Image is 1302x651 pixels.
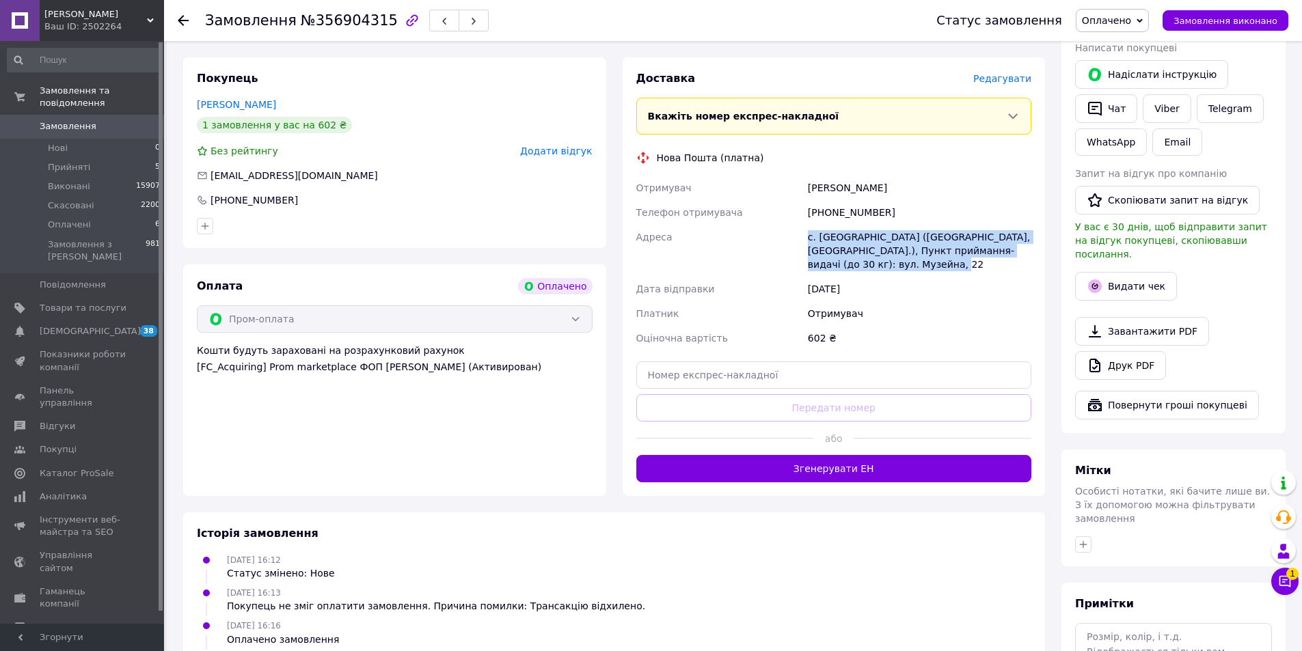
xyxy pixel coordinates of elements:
[1143,94,1191,123] a: Viber
[1075,186,1260,214] button: Скопіювати запит на відгук
[40,348,126,373] span: Показники роботи компанії
[805,326,1034,350] div: 602 ₴
[636,207,743,218] span: Телефон отримувача
[814,432,854,445] span: або
[636,283,715,294] span: Дата відправки
[1075,317,1209,346] a: Завантажити PDF
[205,12,297,29] span: Замовлення
[1075,464,1111,477] span: Мітки
[636,361,1032,389] input: Номер експрес-накладної
[155,142,160,154] span: 0
[936,14,1062,27] div: Статус замовлення
[1075,128,1147,156] a: WhatsApp
[48,180,90,193] span: Виконані
[40,514,126,538] span: Інструменти веб-майстра та SEO
[1075,272,1177,301] button: Видати чек
[136,180,160,193] span: 15907
[227,599,645,613] div: Покупець не зміг оплатити замовлення. Причина помилки: Трансакцію відхилено.
[1174,16,1277,26] span: Замовлення виконано
[40,385,126,409] span: Панель управління
[1197,94,1264,123] a: Telegram
[636,308,679,319] span: Платник
[141,199,160,212] span: 2200
[40,443,77,456] span: Покупці
[40,585,126,610] span: Гаманець компанії
[211,170,378,181] span: [EMAIL_ADDRESS][DOMAIN_NAME]
[40,85,164,109] span: Замовлення та повідомлення
[1075,221,1267,260] span: У вас є 30 днів, щоб відправити запит на відгук покупцеві, скопіювавши посилання.
[48,199,94,212] span: Скасовані
[1075,60,1228,89] button: Надіслати інструкцію
[1286,566,1299,578] span: 1
[40,302,126,314] span: Товари та послуги
[301,12,398,29] span: №356904315
[40,467,113,480] span: Каталог ProSale
[805,176,1034,200] div: [PERSON_NAME]
[1075,168,1227,179] span: Запит на відгук про компанію
[1152,128,1202,156] button: Email
[1075,486,1270,524] span: Особисті нотатки, які бачите лише ви. З їх допомогою можна фільтрувати замовлення
[48,219,91,231] span: Оплачені
[1271,568,1299,595] button: Чат з покупцем1
[44,8,147,20] span: Anny Store
[648,111,839,122] span: Вкажіть номер експрес-накладної
[636,182,692,193] span: Отримувач
[636,72,696,85] span: Доставка
[805,225,1034,277] div: с. [GEOGRAPHIC_DATA] ([GEOGRAPHIC_DATA], [GEOGRAPHIC_DATA].), Пункт приймання-видачі (до 30 кг): ...
[1163,10,1288,31] button: Замовлення виконано
[805,200,1034,225] div: [PHONE_NUMBER]
[805,301,1034,326] div: Отримувач
[146,238,160,263] span: 981
[197,279,243,292] span: Оплата
[518,278,592,294] div: Оплачено
[653,151,768,165] div: Нова Пошта (платна)
[520,146,592,156] span: Додати відгук
[197,117,352,133] div: 1 замовлення у вас на 602 ₴
[973,73,1031,84] span: Редагувати
[636,333,728,344] span: Оціночна вартість
[40,420,75,432] span: Відгуки
[211,146,278,156] span: Без рейтингу
[40,621,74,633] span: Маркет
[227,555,281,565] span: [DATE] 16:12
[197,99,276,110] a: [PERSON_NAME]
[40,279,106,291] span: Повідомлення
[227,633,339,646] div: Оплачено замовлення
[1075,94,1137,123] button: Чат
[197,72,258,85] span: Покупець
[1075,597,1134,610] span: Примітки
[1075,42,1177,53] span: Написати покупцеві
[636,455,1032,482] button: Згенерувати ЕН
[40,325,141,337] span: [DEMOGRAPHIC_DATA]
[48,238,146,263] span: Замовлення з [PERSON_NAME]
[209,193,299,207] div: [PHONE_NUMBER]
[155,219,160,231] span: 6
[44,20,164,33] div: Ваш ID: 2502264
[227,621,281,631] span: [DATE] 16:16
[197,344,593,374] div: Кошти будуть зараховані на розрахунковий рахунок
[1075,351,1166,380] a: Друк PDF
[155,161,160,174] span: 5
[7,48,161,72] input: Пошук
[48,142,68,154] span: Нові
[227,588,281,598] span: [DATE] 16:13
[140,325,157,337] span: 38
[227,566,335,580] div: Статус змінено: Нове
[1082,15,1131,26] span: Оплачено
[197,360,593,374] div: [FC_Acquiring] Prom marketplace ФОП [PERSON_NAME] (Активирован)
[197,527,318,540] span: Історія замовлення
[178,14,189,27] div: Повернутися назад
[40,120,96,133] span: Замовлення
[805,277,1034,301] div: [DATE]
[48,161,90,174] span: Прийняті
[40,490,87,503] span: Аналітика
[636,232,673,243] span: Адреса
[40,549,126,574] span: Управління сайтом
[1075,391,1259,419] button: Повернути гроші покупцеві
